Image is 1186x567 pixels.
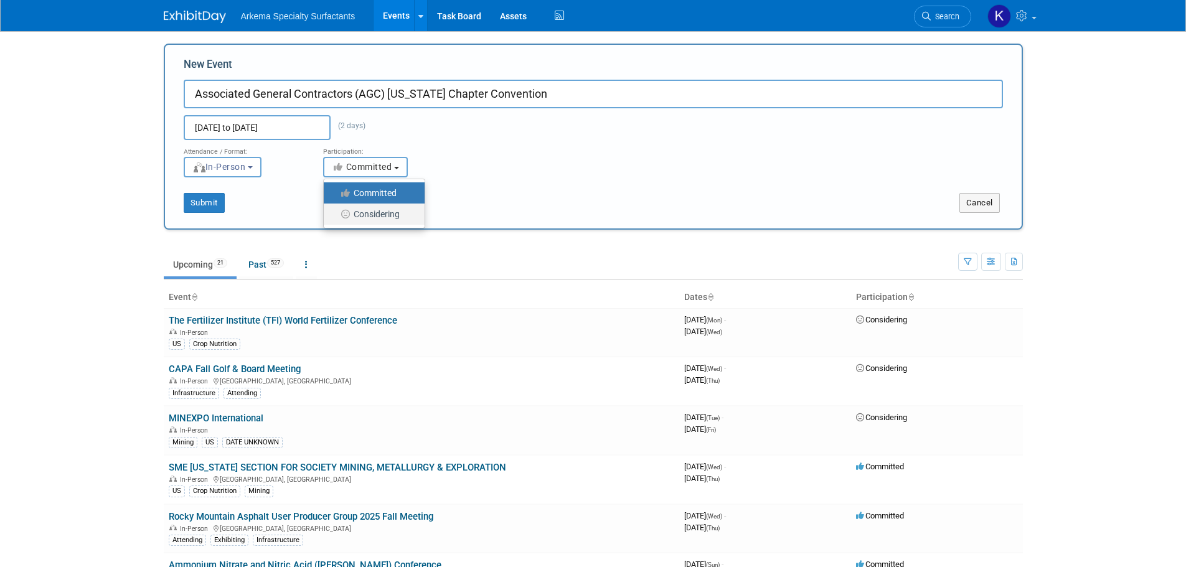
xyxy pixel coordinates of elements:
img: In-Person Event [169,377,177,383]
span: Committed [332,162,392,172]
span: (Fri) [706,426,716,433]
div: US [169,339,185,350]
span: - [724,462,726,471]
span: (Thu) [706,476,720,482]
input: Name of Trade Show / Conference [184,80,1003,108]
span: (Wed) [706,365,722,372]
th: Event [164,287,679,308]
span: [DATE] [684,363,726,373]
div: Infrastructure [169,388,219,399]
div: [GEOGRAPHIC_DATA], [GEOGRAPHIC_DATA] [169,474,674,484]
a: Search [914,6,971,27]
div: Attendance / Format: [184,140,304,156]
img: Kayla Parker [987,4,1011,28]
a: Rocky Mountain Asphalt User Producer Group 2025 Fall Meeting [169,511,433,522]
span: (Thu) [706,377,720,384]
div: [GEOGRAPHIC_DATA], [GEOGRAPHIC_DATA] [169,375,674,385]
div: US [202,437,218,448]
label: New Event [184,57,232,77]
img: ExhibitDay [164,11,226,23]
div: Exhibiting [210,535,248,546]
span: [DATE] [684,315,726,324]
span: Committed [856,462,904,471]
span: [DATE] [684,511,726,520]
span: [DATE] [684,523,720,532]
span: 21 [214,258,227,268]
th: Participation [851,287,1023,308]
span: In-Person [180,426,212,434]
a: MINEXPO International [169,413,263,424]
span: Arkema Specialty Surfactants [241,11,355,21]
div: Attending [224,388,261,399]
div: Crop Nutrition [189,485,240,497]
div: Participation: [323,140,444,156]
img: In-Person Event [169,525,177,531]
span: (2 days) [331,121,365,130]
span: (Wed) [706,329,722,335]
div: Crop Nutrition [189,339,240,350]
span: Search [931,12,959,21]
a: Sort by Event Name [191,292,197,302]
span: [DATE] [684,375,720,385]
input: Start Date - End Date [184,115,331,140]
span: [DATE] [684,413,723,422]
img: In-Person Event [169,426,177,433]
span: - [724,511,726,520]
span: In-Person [180,476,212,484]
a: Upcoming21 [164,253,237,276]
div: Mining [169,437,197,448]
a: Past527 [239,253,293,276]
button: Cancel [959,193,1000,213]
img: In-Person Event [169,329,177,335]
button: Committed [323,157,408,177]
span: [DATE] [684,462,726,471]
div: Infrastructure [253,535,303,546]
span: Considering [856,363,907,373]
span: (Wed) [706,513,722,520]
span: In-Person [180,525,212,533]
span: (Mon) [706,317,722,324]
div: DATE UNKNOWN [222,437,283,448]
div: [GEOGRAPHIC_DATA], [GEOGRAPHIC_DATA] [169,523,674,533]
button: In-Person [184,157,261,177]
span: - [722,413,723,422]
span: (Tue) [706,415,720,421]
a: CAPA Fall Golf & Board Meeting [169,363,301,375]
span: In-Person [192,162,246,172]
span: Committed [856,511,904,520]
div: Mining [245,485,273,497]
a: SME [US_STATE] SECTION FOR SOCIETY MINING, METALLURGY & EXPLORATION [169,462,506,473]
a: The Fertilizer Institute (TFI) World Fertilizer Conference [169,315,397,326]
span: Considering [856,315,907,324]
label: Considering [330,206,412,222]
div: Attending [169,535,206,546]
a: Sort by Start Date [707,292,713,302]
span: - [724,363,726,373]
span: [DATE] [684,327,722,336]
span: (Wed) [706,464,722,471]
a: Sort by Participation Type [908,292,914,302]
button: Submit [184,193,225,213]
span: Considering [856,413,907,422]
label: Committed [330,185,412,201]
span: In-Person [180,377,212,385]
img: In-Person Event [169,476,177,482]
span: (Thu) [706,525,720,532]
span: [DATE] [684,424,716,434]
div: US [169,485,185,497]
span: 527 [267,258,284,268]
th: Dates [679,287,851,308]
span: - [724,315,726,324]
span: [DATE] [684,474,720,483]
span: In-Person [180,329,212,337]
